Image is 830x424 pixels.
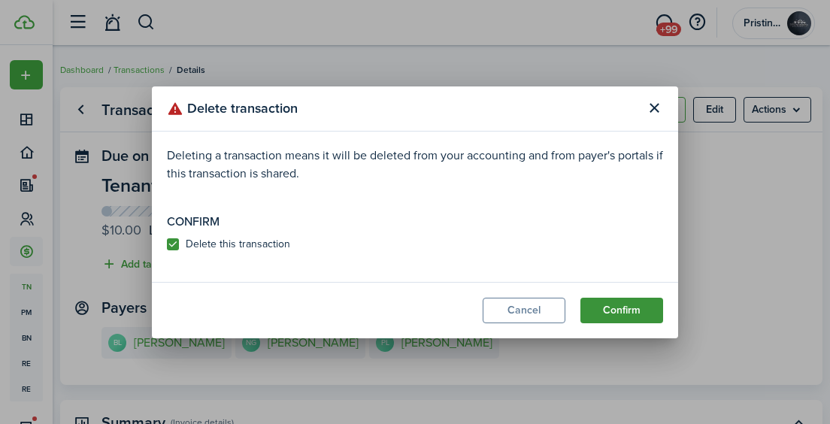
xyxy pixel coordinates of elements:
p: Deleting a transaction means it will be deleted from your accounting and from payer's portals if ... [167,147,663,183]
p: Confirm [167,213,663,231]
button: Cancel [483,298,565,323]
label: Delete this transaction [167,238,290,250]
button: Confirm [580,298,663,323]
modal-title: Delete transaction [167,94,638,123]
button: Close modal [641,95,667,121]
